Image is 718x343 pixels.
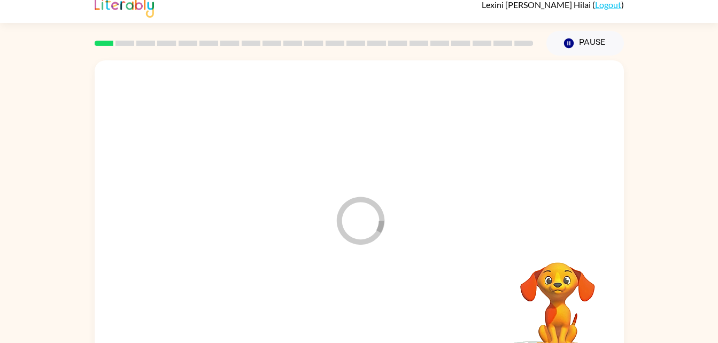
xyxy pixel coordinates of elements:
[546,31,624,56] button: Pause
